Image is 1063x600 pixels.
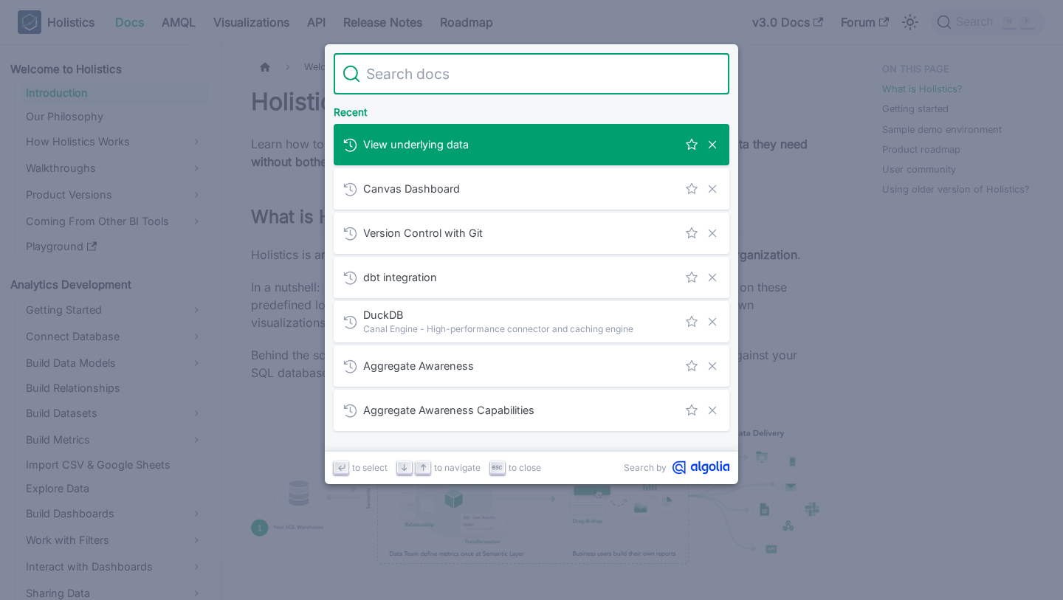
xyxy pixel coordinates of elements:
input: Search docs [360,53,720,94]
span: to select [352,461,388,475]
svg: Enter key [336,462,347,473]
svg: Escape key [492,462,503,473]
button: Save this search [684,402,700,418]
button: Remove this search from history [704,181,720,197]
a: dbt integration [334,257,729,298]
button: Save this search [684,137,700,153]
a: Canvas Dashboard [334,168,729,210]
button: Remove this search from history [704,137,720,153]
button: Save this search [684,358,700,374]
button: Remove this search from history [704,269,720,286]
svg: Algolia [672,461,729,475]
span: DuckDB​ [363,308,678,322]
a: DuckDB​Canal Engine - High-performance connector and caching engine [334,301,729,342]
button: Save this search [684,181,700,197]
button: Save this search [684,314,700,330]
a: View underlying data [334,124,729,165]
a: Version Control with Git [334,213,729,254]
button: Save this search [684,225,700,241]
button: Remove this search from history [704,402,720,418]
a: Search byAlgolia [624,461,729,475]
span: Aggregate Awareness Capabilities [363,403,678,417]
span: to navigate [434,461,481,475]
div: Recent [331,94,732,124]
span: View underlying data [363,137,678,151]
a: Aggregate Awareness [334,345,729,387]
span: Canvas Dashboard [363,182,678,196]
svg: Arrow up [418,462,429,473]
button: Remove this search from history [704,314,720,330]
button: Remove this search from history [704,225,720,241]
button: Remove this search from history [704,358,720,374]
span: to close [509,461,541,475]
a: Aggregate Awareness Capabilities [334,390,729,431]
span: dbt integration [363,270,678,284]
svg: Arrow down [399,462,410,473]
span: Search by [624,461,667,475]
button: Save this search [684,269,700,286]
span: Aggregate Awareness [363,359,678,373]
span: Version Control with Git [363,226,678,240]
span: Canal Engine - High-performance connector and caching engine [363,322,678,336]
